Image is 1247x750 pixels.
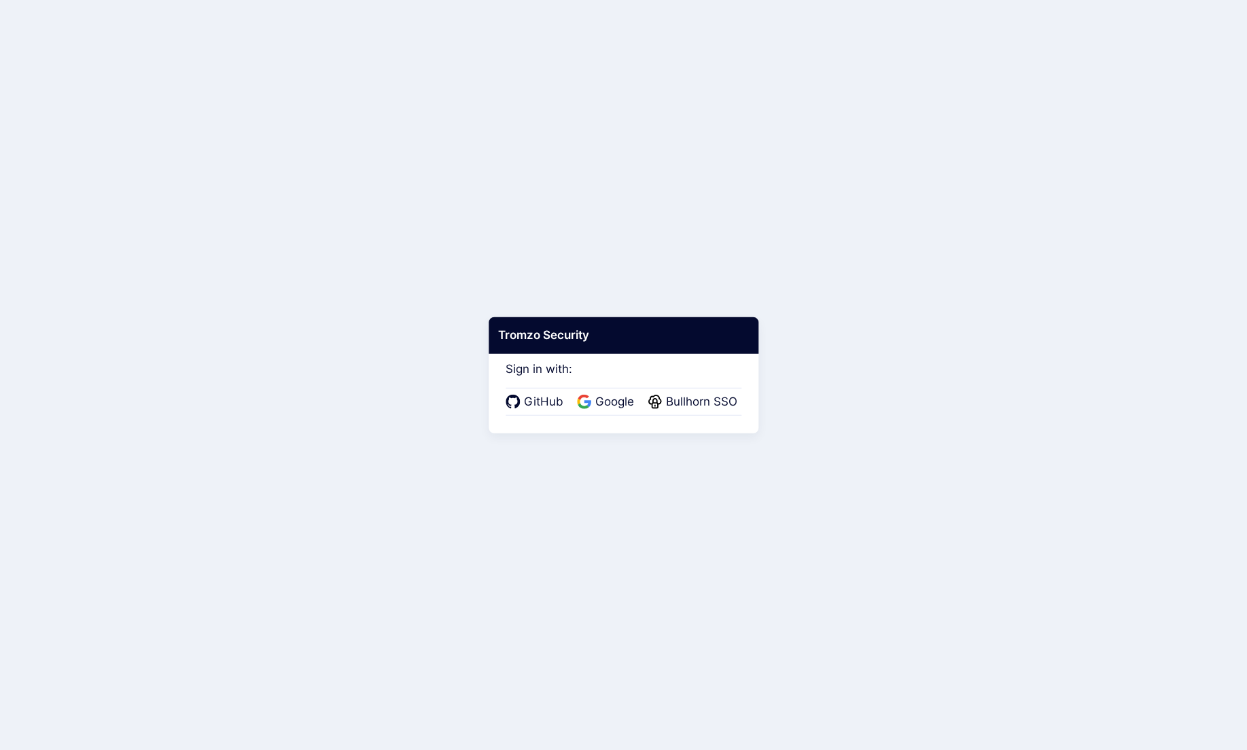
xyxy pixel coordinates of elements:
[520,393,567,411] span: GitHub
[662,393,741,411] span: Bullhorn SSO
[577,393,638,411] a: Google
[506,344,741,416] div: Sign in with:
[591,393,638,411] span: Google
[648,393,741,411] a: Bullhorn SSO
[506,393,567,411] a: GitHub
[489,317,758,354] div: Tromzo Security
